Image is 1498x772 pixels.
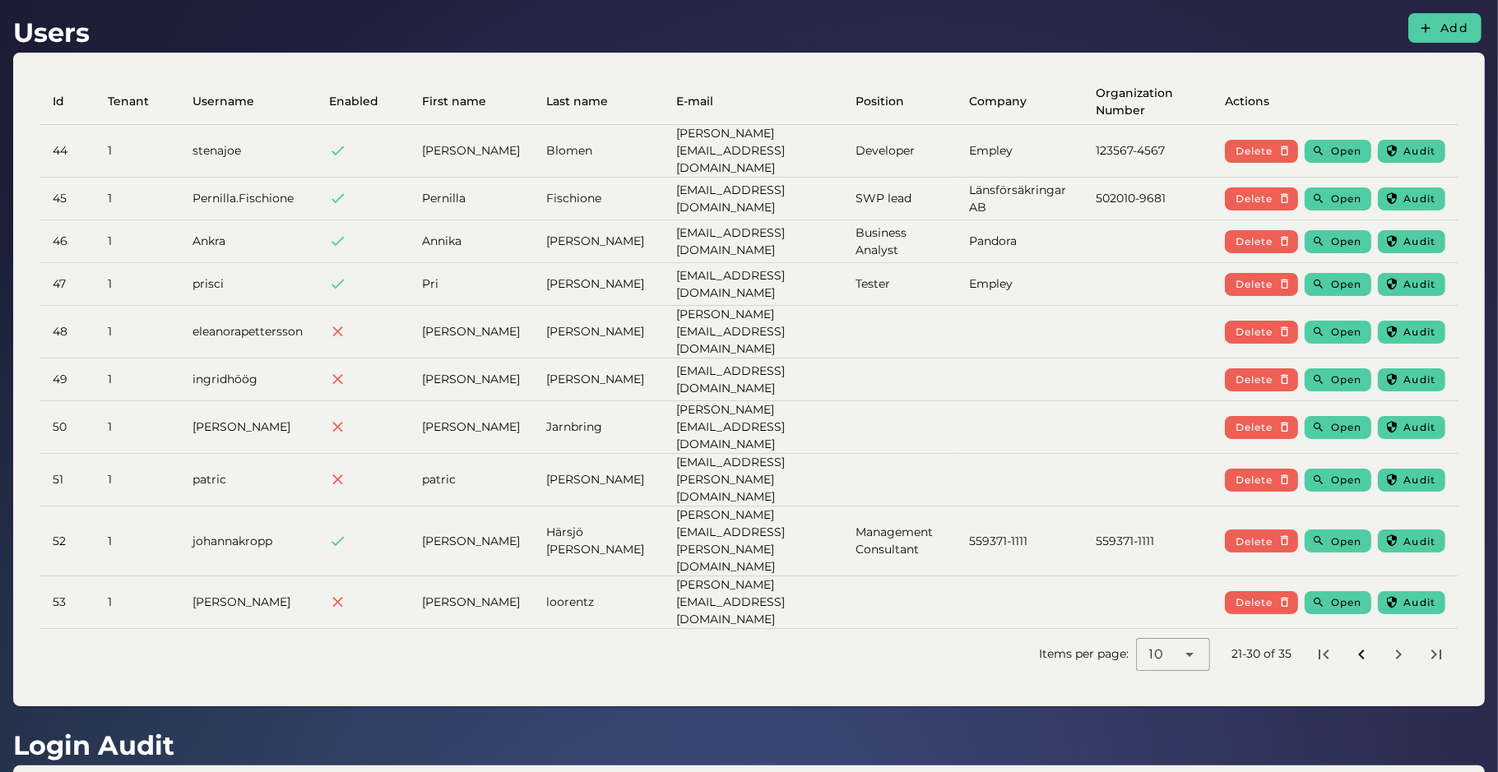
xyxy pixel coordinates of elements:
td: 1 [95,454,179,506]
h1: Users [13,13,90,53]
td: 53 [39,576,95,628]
span: Audit [1403,145,1435,157]
button: Open [1305,591,1371,614]
h1: Login Audit [13,726,174,765]
td: [EMAIL_ADDRESS][DOMAIN_NAME] [663,358,842,401]
td: 1 [95,358,179,401]
td: [EMAIL_ADDRESS][PERSON_NAME][DOMAIN_NAME] [663,454,842,506]
td: 1 [95,178,179,220]
button: Audit [1378,273,1445,296]
span: Open [1330,326,1361,338]
span: Open [1330,192,1361,205]
td: [PERSON_NAME] [409,506,533,576]
td: 44 [39,125,95,178]
td: 50 [39,401,95,454]
span: Position [856,93,904,110]
button: Open [1305,230,1371,253]
button: Previous page [1347,640,1376,669]
td: Blomen [533,125,663,178]
span: First name [422,93,486,110]
span: Audit [1403,596,1435,608]
td: johannakropp [179,506,316,576]
td: 1 [95,220,179,263]
td: 1 [95,576,179,628]
span: Delete [1235,474,1273,486]
td: Jarnbring [533,401,663,454]
span: Last name [546,93,608,110]
button: Next page [1384,640,1414,669]
td: Länsförsäkringar AB [957,178,1083,220]
td: prisci [179,263,316,306]
td: loorentz [533,576,663,628]
td: Empley [957,263,1083,306]
span: Delete [1235,145,1273,157]
td: [PERSON_NAME] [409,576,533,628]
td: stenajoe [179,125,316,178]
button: Open [1305,140,1371,163]
td: [PERSON_NAME] [409,306,533,358]
button: Audit [1378,416,1445,439]
button: Open [1305,416,1371,439]
td: 46 [39,220,95,263]
nav: Pagination Navigation [1306,636,1455,673]
button: Audit [1378,187,1445,210]
span: Audit [1403,421,1435,433]
button: Delete [1225,187,1298,210]
span: Audit [1403,474,1435,486]
span: Audit [1403,535,1435,548]
td: [PERSON_NAME] [179,576,316,628]
span: Delete [1235,192,1273,205]
td: 123567-4567 [1083,125,1212,178]
button: Delete [1225,368,1298,391]
td: SWP lead [842,178,956,220]
span: Delete [1235,326,1273,338]
button: Open [1305,368,1371,391]
button: Delete [1225,529,1298,552]
td: 559371-1111 [1083,506,1212,576]
td: Ankra [179,220,316,263]
span: Enabled [329,93,378,110]
span: Company [970,93,1027,110]
button: Audit [1378,591,1445,614]
button: Open [1305,187,1371,210]
div: 21-30 of 35 [1232,645,1292,663]
span: Username [192,93,254,110]
span: Audit [1403,373,1435,386]
span: Audit [1403,235,1435,247]
td: [PERSON_NAME] [179,401,316,454]
td: Developer [842,125,956,178]
td: [PERSON_NAME] [409,358,533,401]
td: [PERSON_NAME][EMAIL_ADDRESS][DOMAIN_NAME] [663,401,842,454]
td: [EMAIL_ADDRESS][DOMAIN_NAME] [663,263,842,306]
button: Audit [1378,230,1445,253]
td: Pandora [957,220,1083,263]
span: Open [1330,474,1361,486]
td: 48 [39,306,95,358]
span: Delete [1235,373,1273,386]
td: 502010-9681 [1083,178,1212,220]
span: Open [1330,596,1361,608]
td: 52 [39,506,95,576]
td: 1 [95,263,179,306]
button: Delete [1225,273,1298,296]
span: Delete [1235,421,1273,433]
td: 559371-1111 [957,506,1083,576]
td: [PERSON_NAME] [409,401,533,454]
button: Delete [1225,416,1298,439]
button: Delete [1225,230,1298,253]
td: 1 [95,125,179,178]
span: Audit [1403,326,1435,338]
td: 49 [39,358,95,401]
td: Management Consultant [842,506,956,576]
td: 1 [95,306,179,358]
td: [EMAIL_ADDRESS][DOMAIN_NAME] [663,178,842,220]
td: Pernilla.Fischione [179,178,316,220]
span: Delete [1235,596,1273,608]
td: [PERSON_NAME] [533,220,663,263]
button: Last page [1421,640,1451,669]
td: Fischione [533,178,663,220]
td: [PERSON_NAME] [409,125,533,178]
button: Add [1408,13,1482,43]
button: Delete [1225,321,1298,344]
span: Id [53,93,64,110]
